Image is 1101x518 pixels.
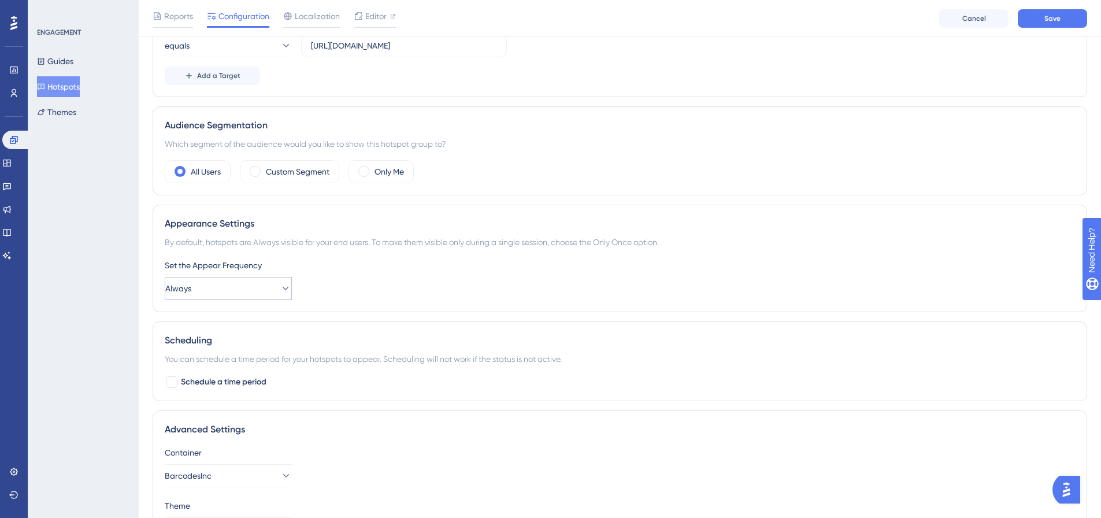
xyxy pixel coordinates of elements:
[165,282,191,295] span: Always
[1018,9,1087,28] button: Save
[165,217,1075,231] div: Appearance Settings
[218,9,269,23] span: Configuration
[165,137,1075,151] div: Which segment of the audience would you like to show this hotspot group to?
[37,102,76,123] button: Themes
[165,39,190,53] span: equals
[939,9,1009,28] button: Cancel
[165,119,1075,132] div: Audience Segmentation
[164,9,193,23] span: Reports
[165,34,292,57] button: equals
[165,66,260,85] button: Add a Target
[165,277,292,300] button: Always
[165,235,1075,249] div: By default, hotspots are Always visible for your end users. To make them visible only during a si...
[165,499,1075,513] div: Theme
[962,14,986,23] span: Cancel
[311,39,497,52] input: yourwebsite.com/path
[266,165,329,179] label: Custom Segment
[165,469,212,483] span: BarcodesInc
[165,352,1075,366] div: You can schedule a time period for your hotspots to appear. Scheduling will not work if the statu...
[191,165,221,179] label: All Users
[165,258,1075,272] div: Set the Appear Frequency
[27,3,72,17] span: Need Help?
[181,375,266,389] span: Schedule a time period
[197,71,240,80] span: Add a Target
[1052,472,1087,507] iframe: UserGuiding AI Assistant Launcher
[375,165,404,179] label: Only Me
[165,334,1075,347] div: Scheduling
[295,9,340,23] span: Localization
[37,76,80,97] button: Hotspots
[365,9,387,23] span: Editor
[37,28,81,37] div: ENGAGEMENT
[165,446,1075,460] div: Container
[1044,14,1061,23] span: Save
[37,51,73,72] button: Guides
[165,464,292,487] button: BarcodesInc
[165,423,1075,436] div: Advanced Settings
